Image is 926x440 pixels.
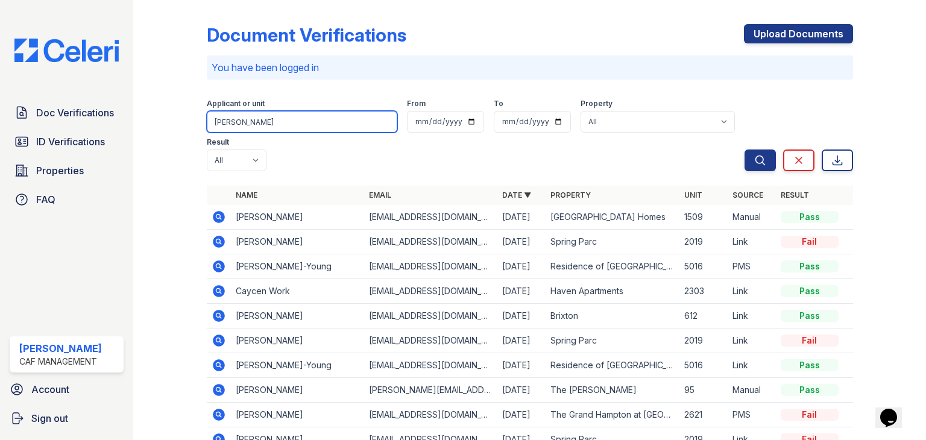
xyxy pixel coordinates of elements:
a: Account [5,377,128,401]
div: Fail [781,409,839,421]
td: [DATE] [497,254,546,279]
div: [PERSON_NAME] [19,341,102,356]
td: 2621 [679,403,728,427]
td: [PERSON_NAME] [231,230,364,254]
td: 2303 [679,279,728,304]
div: Pass [781,211,839,223]
td: [PERSON_NAME] [231,328,364,353]
td: The Grand Hampton at [GEOGRAPHIC_DATA] [546,403,679,427]
td: [PERSON_NAME] [231,304,364,328]
td: Manual [728,205,776,230]
img: CE_Logo_Blue-a8612792a0a2168367f1c8372b55b34899dd931a85d93a1a3d3e32e68fde9ad4.png [5,39,128,62]
a: Unit [684,190,702,200]
td: Link [728,353,776,378]
a: Doc Verifications [10,101,124,125]
td: [EMAIL_ADDRESS][DOMAIN_NAME] [364,205,497,230]
td: Link [728,328,776,353]
div: Fail [781,236,839,248]
td: [EMAIL_ADDRESS][DOMAIN_NAME] [364,254,497,279]
a: Email [369,190,391,200]
td: Link [728,279,776,304]
td: [EMAIL_ADDRESS][DOMAIN_NAME] [364,304,497,328]
span: ID Verifications [36,134,105,149]
div: Pass [781,285,839,297]
td: [DATE] [497,279,546,304]
div: Document Verifications [207,24,406,46]
label: Applicant or unit [207,99,265,108]
td: Manual [728,378,776,403]
td: [GEOGRAPHIC_DATA] Homes [546,205,679,230]
td: [DATE] [497,205,546,230]
div: Pass [781,359,839,371]
td: 5016 [679,353,728,378]
span: Sign out [31,411,68,426]
td: [PERSON_NAME][EMAIL_ADDRESS][PERSON_NAME][DOMAIN_NAME] [364,378,497,403]
label: Property [581,99,613,108]
td: [PERSON_NAME]-Young [231,353,364,378]
td: 2019 [679,230,728,254]
td: Spring Parc [546,328,679,353]
p: You have been logged in [212,60,848,75]
td: [EMAIL_ADDRESS][DOMAIN_NAME] [364,403,497,427]
td: PMS [728,254,776,279]
span: Doc Verifications [36,105,114,120]
td: [EMAIL_ADDRESS][DOMAIN_NAME] [364,328,497,353]
td: [DATE] [497,328,546,353]
td: 612 [679,304,728,328]
div: Pass [781,384,839,396]
td: [PERSON_NAME] [231,403,364,427]
td: Link [728,304,776,328]
a: Source [732,190,763,200]
span: Properties [36,163,84,178]
span: FAQ [36,192,55,207]
input: Search by name, email, or unit number [207,111,397,133]
label: Result [207,137,229,147]
td: [EMAIL_ADDRESS][DOMAIN_NAME] [364,230,497,254]
a: Sign out [5,406,128,430]
td: [PERSON_NAME]-Young [231,254,364,279]
td: Spring Parc [546,230,679,254]
td: [DATE] [497,403,546,427]
td: [PERSON_NAME] [231,378,364,403]
td: 95 [679,378,728,403]
label: To [494,99,503,108]
td: [DATE] [497,353,546,378]
td: [DATE] [497,378,546,403]
span: Account [31,382,69,397]
a: Name [236,190,257,200]
td: 2019 [679,328,728,353]
td: [PERSON_NAME] [231,205,364,230]
a: Date ▼ [502,190,531,200]
a: FAQ [10,187,124,212]
td: The [PERSON_NAME] [546,378,679,403]
a: ID Verifications [10,130,124,154]
div: CAF Management [19,356,102,368]
iframe: chat widget [875,392,914,428]
td: 1509 [679,205,728,230]
td: Residence of [GEOGRAPHIC_DATA] [546,353,679,378]
a: Properties [10,159,124,183]
a: Property [550,190,591,200]
td: Haven Apartments [546,279,679,304]
td: Residence of [GEOGRAPHIC_DATA] [546,254,679,279]
td: Brixton [546,304,679,328]
td: [EMAIL_ADDRESS][DOMAIN_NAME] [364,353,497,378]
td: Caycen Work [231,279,364,304]
a: Upload Documents [744,24,853,43]
td: Link [728,230,776,254]
td: [DATE] [497,304,546,328]
div: Fail [781,335,839,347]
td: PMS [728,403,776,427]
td: 5016 [679,254,728,279]
div: Pass [781,310,839,322]
td: [DATE] [497,230,546,254]
a: Result [781,190,809,200]
label: From [407,99,426,108]
td: [EMAIL_ADDRESS][DOMAIN_NAME] [364,279,497,304]
div: Pass [781,260,839,272]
